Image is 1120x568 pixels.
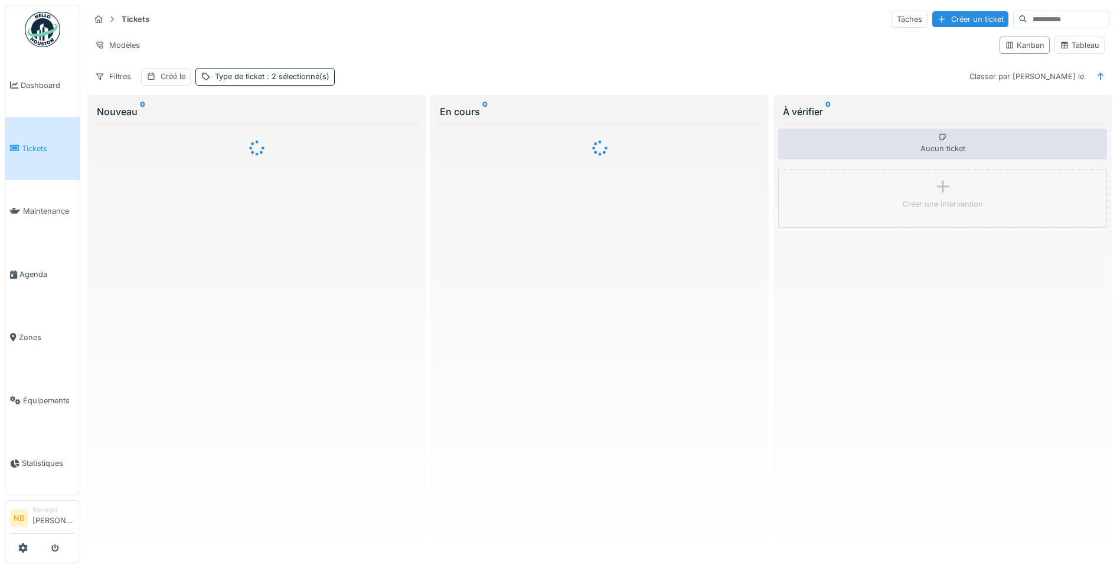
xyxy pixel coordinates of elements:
span: Équipements [23,395,75,406]
a: Tickets [5,117,80,180]
div: À vérifier [783,105,1102,119]
span: Statistiques [22,458,75,469]
div: Manager [32,505,75,514]
span: Zones [19,332,75,343]
div: Aucun ticket [778,129,1107,159]
span: Maintenance [23,205,75,217]
div: Créer une intervention [903,198,983,210]
div: Créer un ticket [932,11,1008,27]
a: Équipements [5,369,80,432]
li: [PERSON_NAME] [32,505,75,531]
a: Agenda [5,243,80,306]
div: Modèles [90,37,145,54]
div: Nouveau [97,105,416,119]
strong: Tickets [117,14,154,25]
li: NB [10,510,28,527]
sup: 0 [482,105,488,119]
a: Zones [5,306,80,369]
a: NB Manager[PERSON_NAME] [10,505,75,534]
div: Classer par [PERSON_NAME] le [964,68,1089,85]
a: Statistiques [5,432,80,495]
span: : 2 sélectionné(s) [265,72,329,81]
span: Dashboard [21,80,75,91]
div: En cours [440,105,759,119]
span: Agenda [19,269,75,280]
a: Dashboard [5,54,80,117]
img: Badge_color-CXgf-gQk.svg [25,12,60,47]
div: Créé le [161,71,185,82]
div: Tâches [892,11,928,28]
div: Type de ticket [215,71,329,82]
a: Maintenance [5,180,80,243]
sup: 0 [825,105,831,119]
sup: 0 [140,105,145,119]
div: Filtres [90,68,136,85]
span: Tickets [22,143,75,154]
div: Kanban [1005,40,1044,51]
div: Tableau [1060,40,1099,51]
